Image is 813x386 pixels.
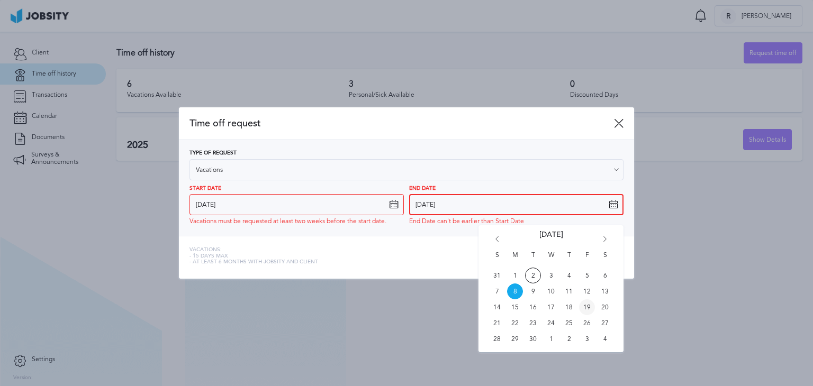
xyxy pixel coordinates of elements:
[543,315,559,331] span: Wed Sep 24 2025
[561,252,577,268] span: T
[525,299,541,315] span: Tue Sep 16 2025
[489,299,505,315] span: Sun Sep 14 2025
[507,283,523,299] span: Mon Sep 08 2025
[597,331,613,347] span: Sat Oct 04 2025
[525,331,541,347] span: Tue Sep 30 2025
[579,299,595,315] span: Fri Sep 19 2025
[597,268,613,283] span: Sat Sep 06 2025
[525,268,541,283] span: Tue Sep 02 2025
[189,218,386,225] span: Vacations must be requested at least two weeks before the start date.
[489,268,505,283] span: Sun Aug 31 2025
[525,315,541,331] span: Tue Sep 23 2025
[189,259,318,265] span: - At least 6 months with jobsity and client
[539,231,563,252] span: [DATE]
[507,268,523,283] span: Mon Sep 01 2025
[579,315,595,331] span: Fri Sep 26 2025
[597,283,613,299] span: Sat Sep 13 2025
[507,252,523,268] span: M
[507,315,523,331] span: Mon Sep 22 2025
[543,268,559,283] span: Wed Sep 03 2025
[561,315,577,331] span: Thu Sep 25 2025
[561,331,577,347] span: Thu Oct 02 2025
[579,283,595,299] span: Fri Sep 12 2025
[561,299,577,315] span: Thu Sep 18 2025
[597,299,613,315] span: Sat Sep 20 2025
[561,283,577,299] span: Thu Sep 11 2025
[579,331,595,347] span: Fri Oct 03 2025
[597,315,613,331] span: Sat Sep 27 2025
[189,186,221,192] span: Start Date
[543,331,559,347] span: Wed Oct 01 2025
[189,150,237,157] span: Type of Request
[525,252,541,268] span: T
[600,236,610,246] i: Go forward 1 month
[561,268,577,283] span: Thu Sep 04 2025
[597,252,613,268] span: S
[189,118,614,129] span: Time off request
[543,299,559,315] span: Wed Sep 17 2025
[489,252,505,268] span: S
[189,247,318,253] span: Vacations:
[409,218,524,225] span: End Date can't be earlier than Start Date
[543,252,559,268] span: W
[579,268,595,283] span: Fri Sep 05 2025
[489,315,505,331] span: Sun Sep 21 2025
[409,186,436,192] span: End Date
[189,253,318,260] span: - 15 days max
[492,236,502,246] i: Go back 1 month
[579,252,595,268] span: F
[507,299,523,315] span: Mon Sep 15 2025
[507,331,523,347] span: Mon Sep 29 2025
[489,283,505,299] span: Sun Sep 07 2025
[489,331,505,347] span: Sun Sep 28 2025
[525,283,541,299] span: Tue Sep 09 2025
[543,283,559,299] span: Wed Sep 10 2025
